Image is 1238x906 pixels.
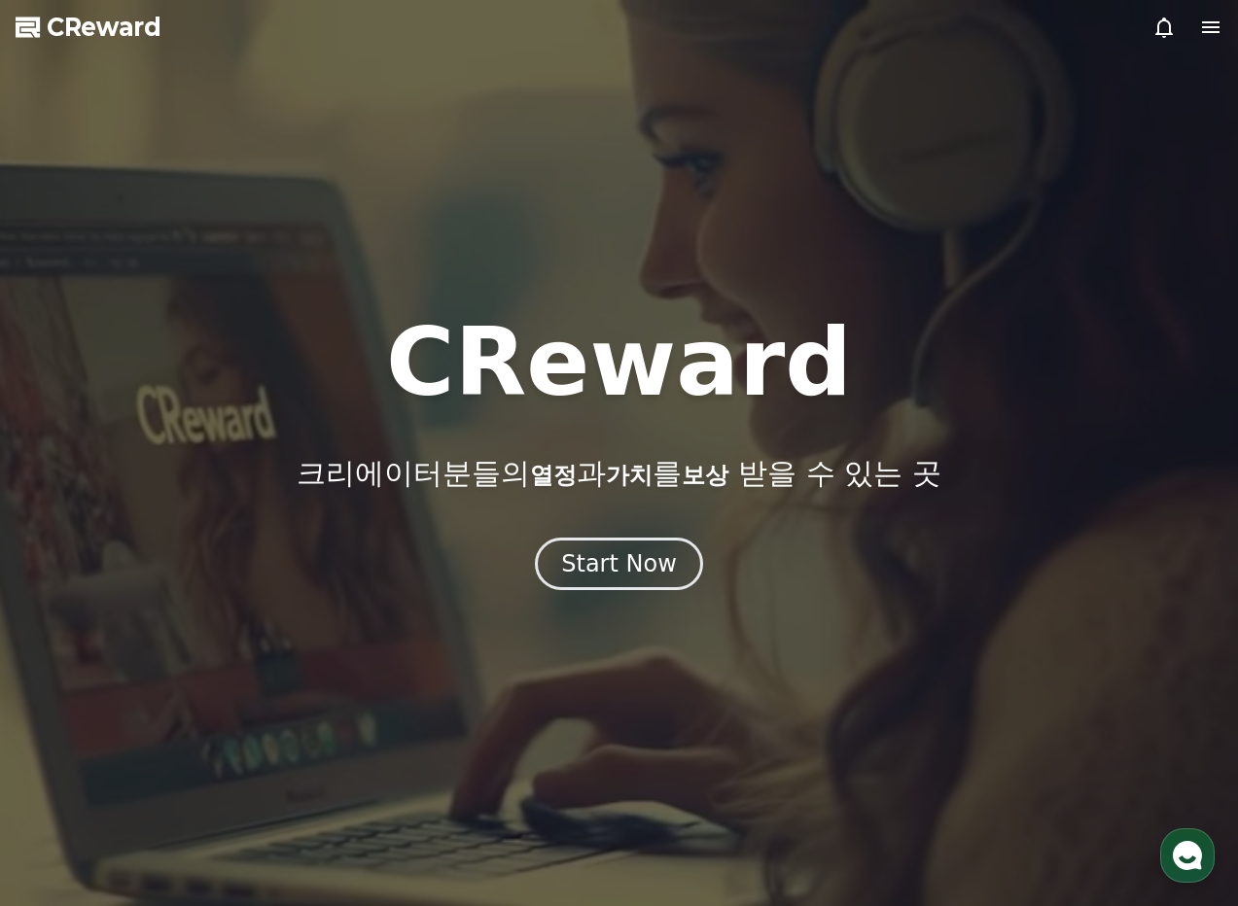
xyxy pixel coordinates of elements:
[178,646,201,662] span: 대화
[297,456,940,491] p: 크리에이터분들의 과 를 받을 수 있는 곳
[535,538,703,590] button: Start Now
[386,316,852,409] h1: CReward
[47,12,161,43] span: CReward
[682,462,728,489] span: 보상
[606,462,653,489] span: 가치
[251,616,373,665] a: 설정
[530,462,577,489] span: 열정
[16,12,161,43] a: CReward
[128,616,251,665] a: 대화
[561,548,677,579] div: Start Now
[61,645,73,661] span: 홈
[535,557,703,575] a: Start Now
[6,616,128,665] a: 홈
[301,645,324,661] span: 설정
